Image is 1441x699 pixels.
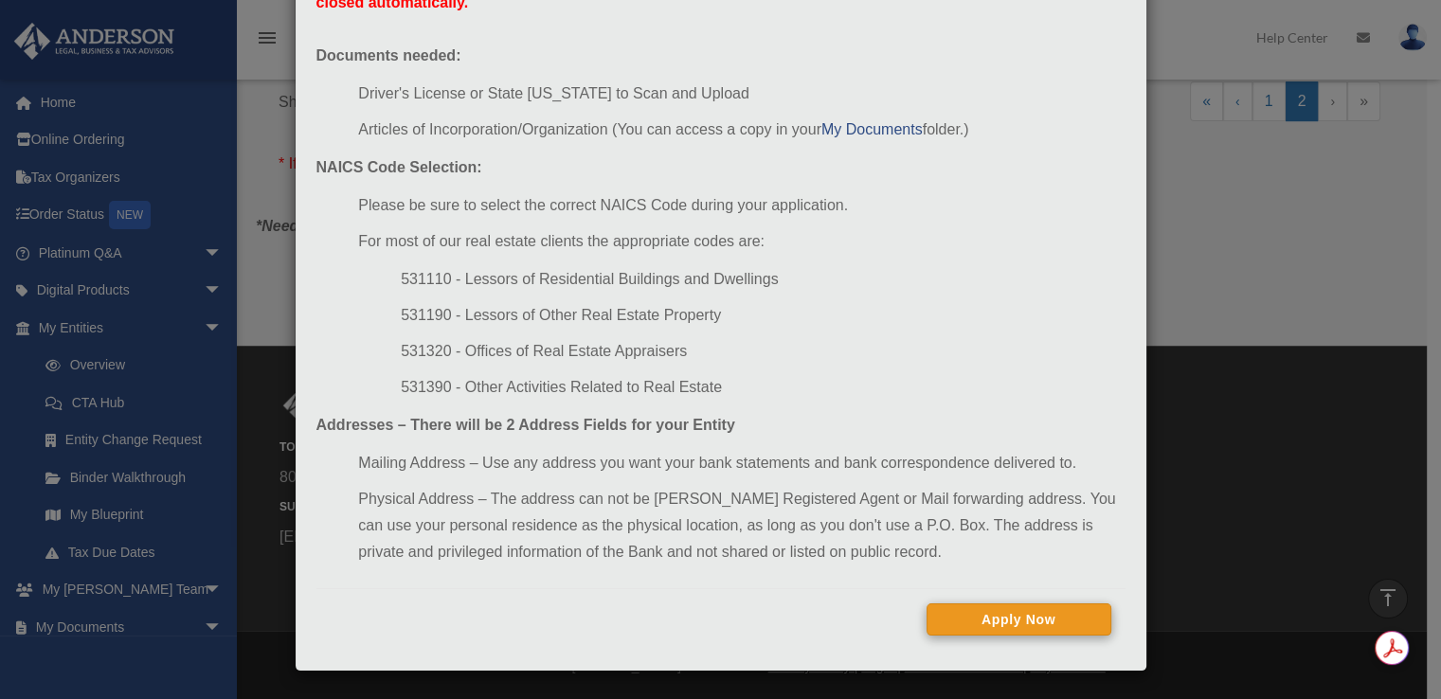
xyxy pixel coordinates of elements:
[358,486,1125,565] li: Physical Address – The address can not be [PERSON_NAME] Registered Agent or Mail forwarding addre...
[927,603,1111,636] button: Apply Now
[316,47,461,63] strong: Documents needed:
[358,116,1125,143] li: Articles of Incorporation/Organization (You can access a copy in your folder.)
[316,417,735,433] strong: Addresses – There will be 2 Address Fields for your Entity
[401,374,1125,401] li: 531390 - Other Activities Related to Real Estate
[401,302,1125,329] li: 531190 - Lessors of Other Real Estate Property
[358,450,1125,476] li: Mailing Address – Use any address you want your bank statements and bank correspondence delivered...
[401,338,1125,365] li: 531320 - Offices of Real Estate Appraisers
[401,266,1125,293] li: 531110 - Lessors of Residential Buildings and Dwellings
[358,192,1125,219] li: Please be sure to select the correct NAICS Code during your application.
[358,81,1125,107] li: Driver's License or State [US_STATE] to Scan and Upload
[358,228,1125,255] li: For most of our real estate clients the appropriate codes are:
[821,121,923,137] a: My Documents
[316,159,482,175] strong: NAICS Code Selection:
